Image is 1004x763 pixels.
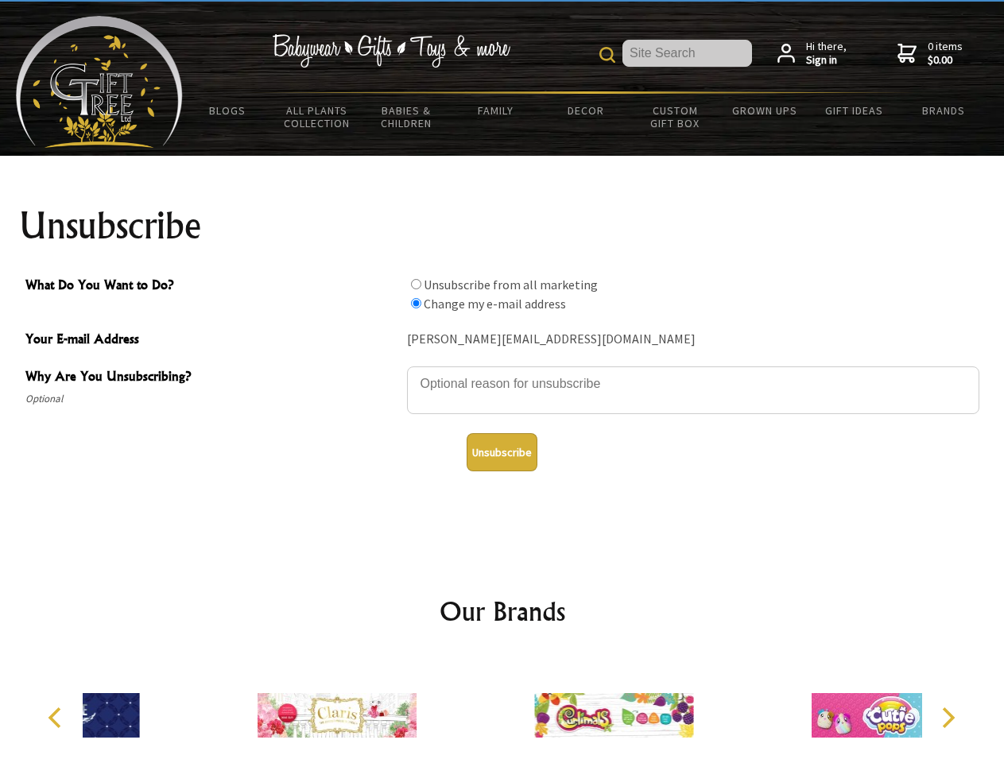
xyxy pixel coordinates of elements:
[32,592,973,630] h2: Our Brands
[183,94,273,127] a: BLOGS
[362,94,452,140] a: Babies & Children
[273,94,362,140] a: All Plants Collection
[928,39,963,68] span: 0 items
[541,94,630,127] a: Decor
[777,40,847,68] a: Hi there,Sign in
[630,94,720,140] a: Custom Gift Box
[452,94,541,127] a: Family
[19,207,986,245] h1: Unsubscribe
[407,327,979,352] div: [PERSON_NAME][EMAIL_ADDRESS][DOMAIN_NAME]
[40,700,75,735] button: Previous
[25,366,399,389] span: Why Are You Unsubscribing?
[407,366,979,414] textarea: Why Are You Unsubscribing?
[928,53,963,68] strong: $0.00
[25,329,399,352] span: Your E-mail Address
[411,279,421,289] input: What Do You Want to Do?
[806,53,847,68] strong: Sign in
[897,40,963,68] a: 0 items$0.00
[599,47,615,63] img: product search
[806,40,847,68] span: Hi there,
[411,298,421,308] input: What Do You Want to Do?
[899,94,989,127] a: Brands
[719,94,809,127] a: Grown Ups
[25,275,399,298] span: What Do You Want to Do?
[930,700,965,735] button: Next
[622,40,752,67] input: Site Search
[424,296,566,312] label: Change my e-mail address
[25,389,399,409] span: Optional
[467,433,537,471] button: Unsubscribe
[424,277,598,292] label: Unsubscribe from all marketing
[272,34,510,68] img: Babywear - Gifts - Toys & more
[16,16,183,148] img: Babyware - Gifts - Toys and more...
[809,94,899,127] a: Gift Ideas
